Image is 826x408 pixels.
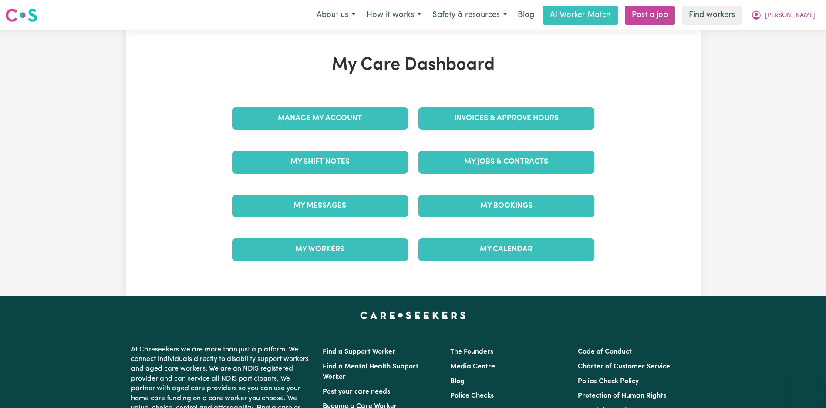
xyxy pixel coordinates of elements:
a: Blog [450,378,465,385]
button: About us [311,6,361,24]
a: My Jobs & Contracts [418,151,594,173]
a: Careseekers logo [5,5,37,25]
a: The Founders [450,348,493,355]
a: Media Centre [450,363,495,370]
h1: My Care Dashboard [227,55,600,76]
a: Manage My Account [232,107,408,130]
a: Find workers [682,6,742,25]
a: Post your care needs [323,388,390,395]
a: Find a Support Worker [323,348,395,355]
button: How it works [361,6,427,24]
button: My Account [745,6,821,24]
span: [PERSON_NAME] [765,11,815,20]
a: Careseekers home page [360,312,466,319]
a: My Shift Notes [232,151,408,173]
a: Post a job [625,6,675,25]
a: My Calendar [418,238,594,261]
a: AI Worker Match [543,6,618,25]
a: Charter of Customer Service [578,363,670,370]
button: Safety & resources [427,6,512,24]
img: Careseekers logo [5,7,37,23]
a: Find a Mental Health Support Worker [323,363,418,381]
a: My Messages [232,195,408,217]
a: My Workers [232,238,408,261]
iframe: Button to launch messaging window [791,373,819,401]
a: Police Checks [450,392,494,399]
a: Police Check Policy [578,378,639,385]
a: Blog [512,6,539,25]
a: Invoices & Approve Hours [418,107,594,130]
a: My Bookings [418,195,594,217]
a: Protection of Human Rights [578,392,666,399]
a: Code of Conduct [578,348,632,355]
